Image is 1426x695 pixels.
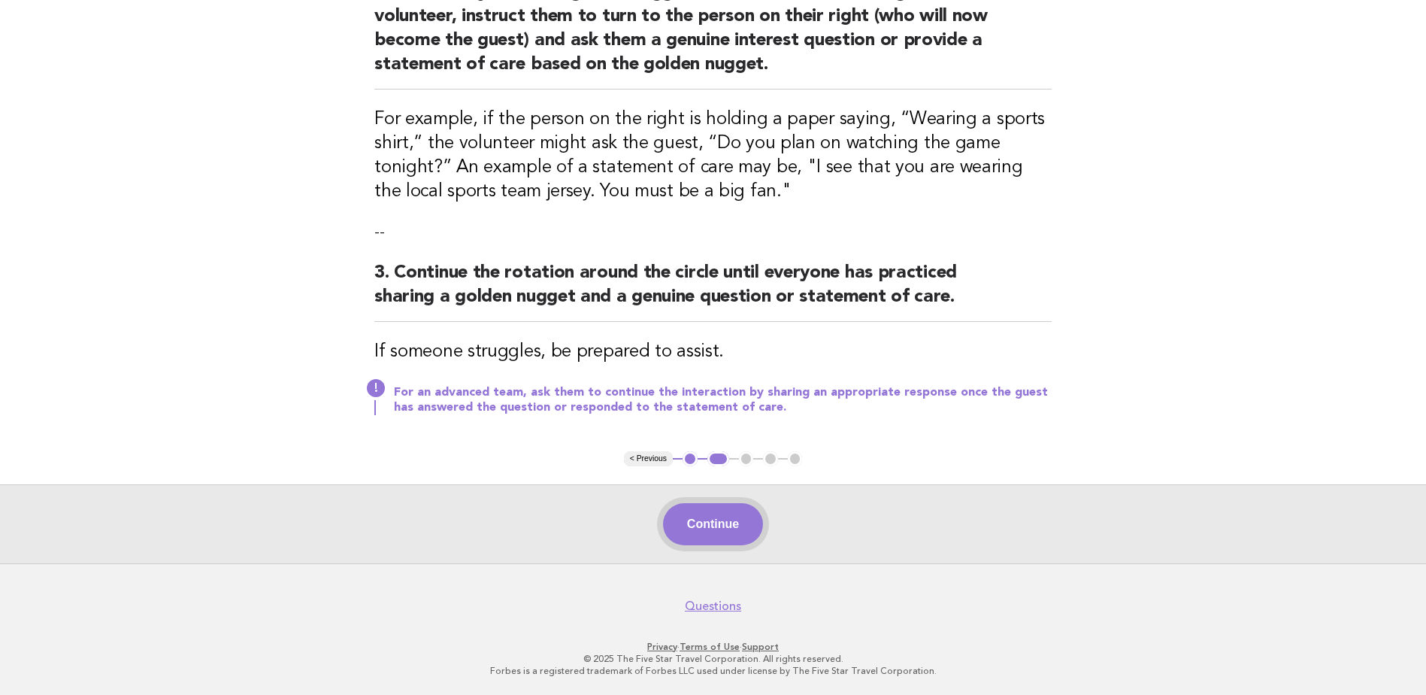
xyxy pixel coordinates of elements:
p: For an advanced team, ask them to continue the interaction by sharing an appropriate response onc... [394,385,1052,415]
p: Forbes is a registered trademark of Forbes LLC used under license by The Five Star Travel Corpora... [253,665,1173,677]
button: 2 [707,451,729,466]
h2: 3. Continue the rotation around the circle until everyone has practiced sharing a golden nugget a... [374,261,1052,322]
p: -- [374,222,1052,243]
a: Privacy [647,642,677,652]
button: < Previous [624,451,673,466]
h3: If someone struggles, be prepared to assist. [374,340,1052,364]
h3: For example, if the person on the right is holding a paper saying, “Wearing a sports shirt,” the ... [374,108,1052,204]
a: Questions [685,599,741,614]
a: Support [742,642,779,652]
button: Continue [663,503,763,545]
p: © 2025 The Five Star Travel Corporation. All rights reserved. [253,653,1173,665]
p: · · [253,641,1173,653]
a: Terms of Use [680,642,740,652]
button: 1 [683,451,698,466]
